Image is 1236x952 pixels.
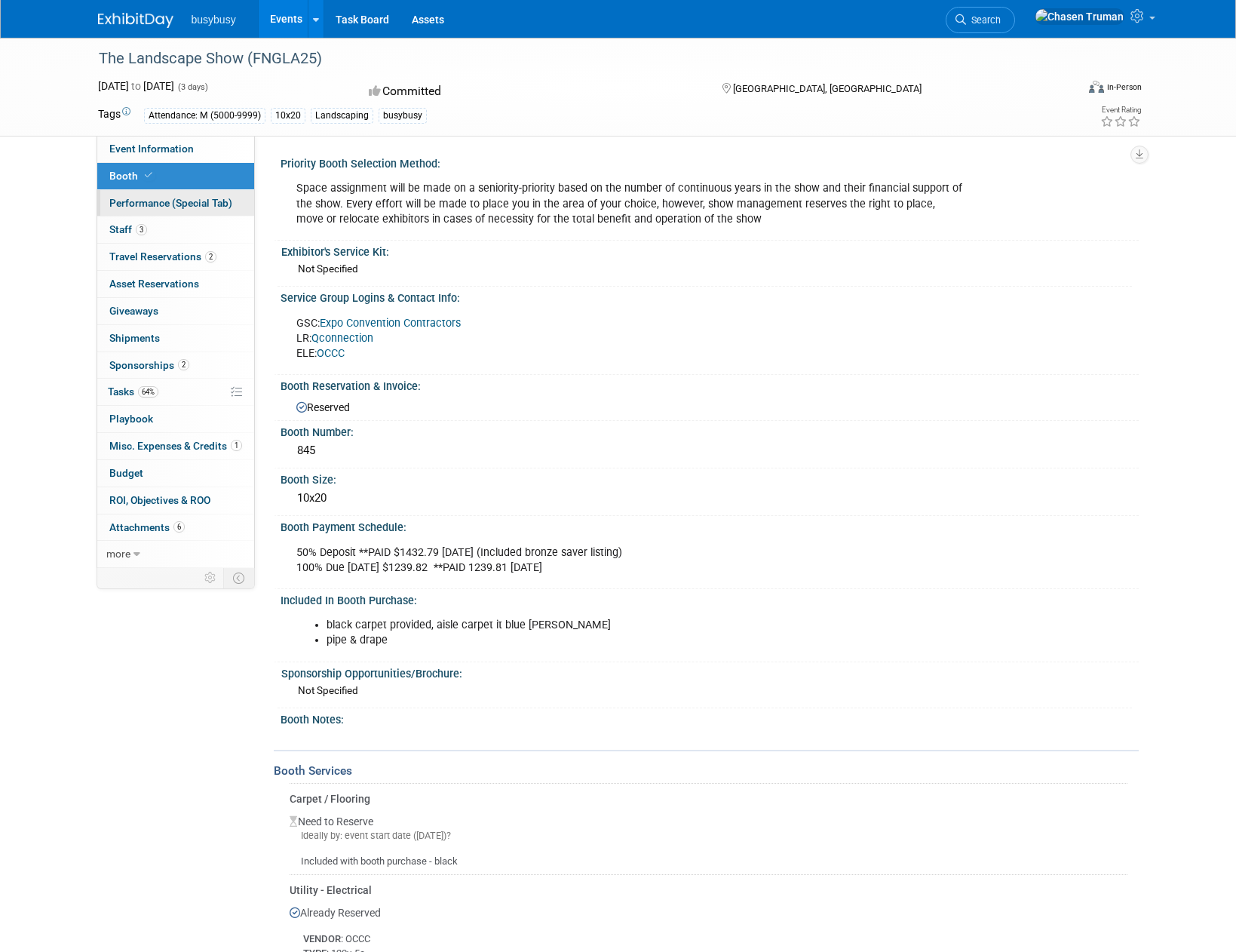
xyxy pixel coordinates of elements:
span: Shipments [109,332,160,344]
span: Travel Reservations [109,250,216,263]
div: Booth Number: [281,421,1139,440]
div: 50% Deposit **PAID $1432.79 [DATE] (Included bronze saver listing) 100% Due [DATE] $1239.82 **PAI... [286,538,971,583]
span: Search [966,14,1001,26]
div: Exhibitor's Service Kit: [281,241,1132,259]
a: Tasks64% [97,379,254,405]
a: Performance (Special Tab) [97,190,254,217]
a: OCCC [317,347,345,360]
img: Chasen Truman [1035,8,1124,25]
div: 10x20 [292,487,1127,510]
div: Event Format [987,78,1142,101]
div: busybusy [379,108,427,124]
span: Staff [109,223,147,235]
i: Booth reservation complete [145,171,152,180]
a: Event Information [97,136,254,162]
div: Ideally by: event start date ([DATE])? [290,829,1127,843]
span: Misc. Expenses & Credits [109,440,242,452]
a: Staff3 [97,217,254,243]
span: more [106,548,130,560]
div: 845 [292,439,1127,462]
span: to [129,80,143,92]
div: Priority Booth Selection Method: [281,152,1139,171]
div: Carpet / Flooring [290,791,1127,806]
a: Budget [97,460,254,487]
div: Reserved [292,396,1127,415]
a: Shipments [97,325,254,352]
span: Sponsorships [109,359,189,371]
span: Tasks [108,385,158,398]
div: Booth Notes: [281,708,1139,727]
li: pipe & drape [327,633,962,648]
span: (3 days) [176,82,208,92]
span: ROI, Objectives & ROO [109,494,210,506]
span: 64% [138,386,158,398]
div: Need to Reserve [290,806,1127,869]
span: 2 [205,251,216,263]
img: ExhibitDay [98,13,173,28]
div: 10x20 [271,108,305,124]
span: busybusy [192,14,236,26]
div: Booth Reservation & Invoice: [281,375,1139,394]
span: [GEOGRAPHIC_DATA], [GEOGRAPHIC_DATA] [733,83,922,94]
span: 2 [178,359,189,370]
div: In-Person [1106,81,1142,93]
a: Sponsorships2 [97,352,254,379]
div: Not Specified [298,683,1127,698]
div: GSC: LR: ELE: [286,309,971,369]
span: 3 [136,224,147,235]
a: Attachments6 [97,514,254,541]
td: Personalize Event Tab Strip [198,568,224,588]
a: Search [946,7,1015,33]
span: Attachments [109,521,185,533]
div: Sponsorship Opportunities/Brochure: [281,662,1132,681]
li: black carpet provided, aisle carpet it blue [PERSON_NAME] [327,618,962,633]
div: Not Specified [298,262,1127,276]
div: Attendance: M (5000-9999) [144,108,265,124]
a: Giveaways [97,298,254,324]
td: Toggle Event Tabs [223,568,254,588]
div: Utility - Electrical [290,883,1127,898]
a: Asset Reservations [97,271,254,297]
span: Performance (Special Tab) [109,197,232,209]
div: Included with booth purchase - black [290,843,1127,869]
a: Travel Reservations2 [97,244,254,270]
td: Tags [98,106,130,124]
span: Playbook [109,413,153,425]
div: Booth Services [274,763,1139,779]
span: Event Information [109,143,194,155]
div: Event Rating [1100,106,1141,114]
div: Included In Booth Purchase: [281,589,1139,608]
div: Landscaping [311,108,373,124]
div: Booth Size: [281,468,1139,487]
b: VENDOR [303,933,341,944]
a: ROI, Objectives & ROO [97,487,254,514]
div: The Landscape Show (FNGLA25) [94,45,1054,72]
a: Misc. Expenses & Credits1 [97,433,254,459]
div: Space assignment will be made on a seniority-priority based on the number of continuous years in ... [286,174,971,234]
div: Booth Payment Schedule: [281,516,1139,535]
a: Booth [97,163,254,189]
span: [DATE] [DATE] [98,80,174,92]
span: 1 [231,440,242,451]
a: Expo Convention Contractors [320,317,461,330]
span: Giveaways [109,305,158,317]
span: Budget [109,467,143,479]
span: Booth [109,170,155,182]
a: Qconnection [311,332,373,345]
div: Service Group Logins & Contact Info: [281,287,1139,306]
a: Playbook [97,406,254,432]
span: Asset Reservations [109,278,199,290]
span: 6 [173,521,185,533]
img: Format-Inperson.png [1089,81,1104,93]
div: Committed [364,78,698,105]
a: more [97,541,254,567]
